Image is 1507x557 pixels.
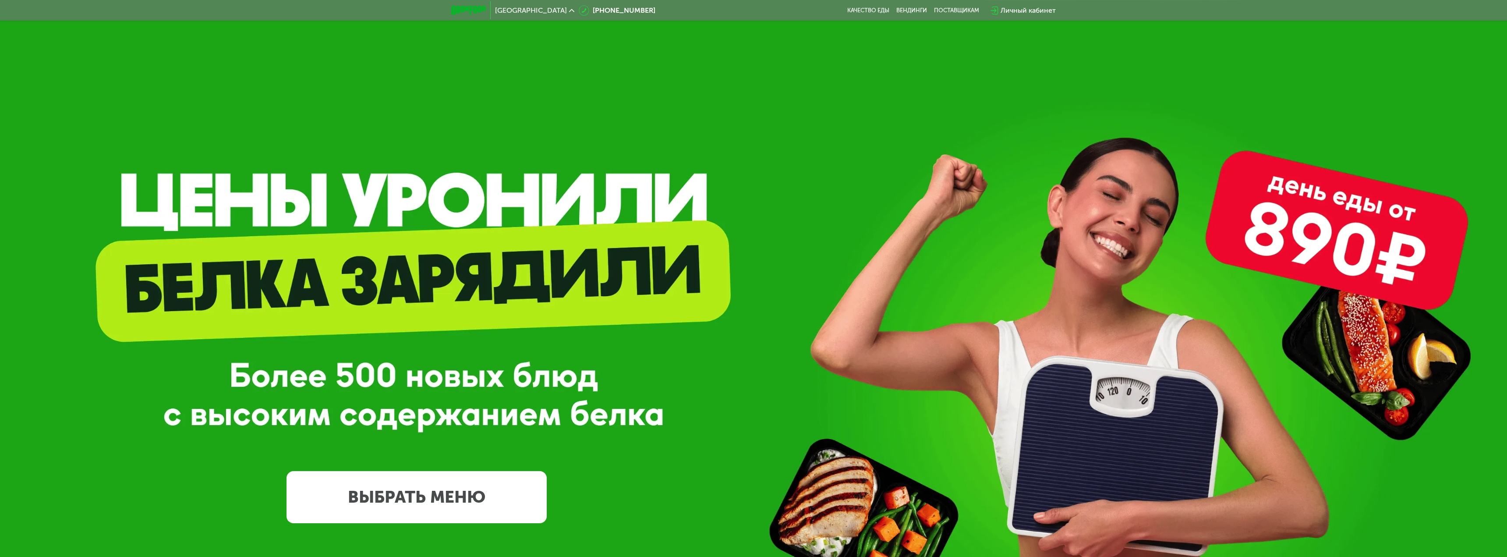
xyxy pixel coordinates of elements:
div: поставщикам [934,7,979,14]
a: ВЫБРАТЬ МЕНЮ [287,471,547,523]
span: [GEOGRAPHIC_DATA] [495,7,567,14]
a: Вендинги [896,7,927,14]
div: Личный кабинет [1001,5,1056,16]
a: [PHONE_NUMBER] [579,5,655,16]
a: Качество еды [847,7,889,14]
